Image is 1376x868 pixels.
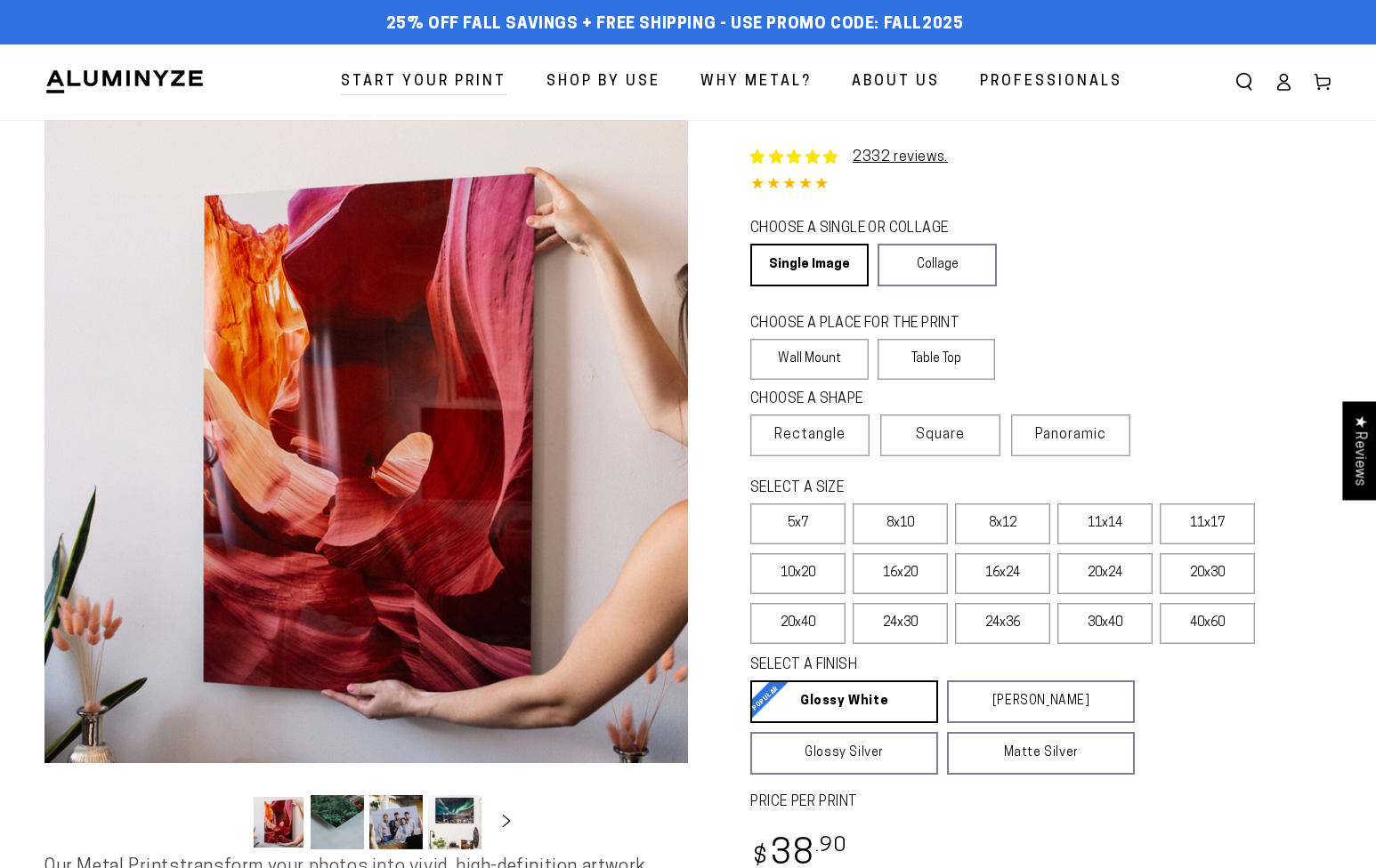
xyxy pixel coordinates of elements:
[386,15,964,35] span: 25% off FALL Savings + Free Shipping - Use Promo Code: FALL2025
[700,69,812,95] span: Why Metal?
[45,68,205,95] img: Aluminyze
[487,802,526,841] button: Slide right
[853,150,948,165] a: 2332 reviews.
[750,478,1092,499] legend: SELECT A SIZE
[750,339,869,380] label: Wall Mount
[687,59,825,106] a: Why Metal?
[947,680,1135,723] a: [PERSON_NAME]
[1160,553,1255,594] label: 20x30
[1160,603,1255,644] label: 40x60
[853,603,948,644] label: 24x30
[878,339,996,380] label: Table Top
[750,314,979,334] legend: CHOOSE A PLACE FOR THE PRINT
[750,244,869,286] a: Single Image
[967,59,1136,106] a: Professionals
[853,553,948,594] label: 16x20
[750,503,846,544] label: 5x7
[1057,553,1153,594] label: 20x24
[750,603,846,644] label: 20x40
[1057,603,1153,644] label: 30x40
[311,795,364,849] button: Load image 2 in gallery view
[207,802,247,841] button: Slide left
[955,553,1050,594] label: 16x24
[1035,428,1106,442] span: Panoramic
[750,655,1092,676] legend: SELECT A FINISH
[750,390,982,410] legend: CHOOSE A SHAPE
[533,59,674,106] a: Shop By Use
[428,795,482,849] button: Load image 4 in gallery view
[1057,503,1153,544] label: 11x14
[1160,503,1255,544] label: 11x17
[955,603,1050,644] label: 24x36
[852,69,940,95] span: About Us
[1225,62,1264,101] summary: Search our site
[750,173,1331,198] div: 4.85 out of 5.0 stars
[878,244,996,286] a: Collage
[815,836,847,856] sup: .90
[750,680,938,723] a: Glossy White
[980,69,1122,95] span: Professionals
[947,732,1135,775] a: Matte Silver
[838,59,953,106] a: About Us
[750,553,846,594] label: 10x20
[328,59,520,106] a: Start Your Print
[853,503,948,544] label: 8x10
[750,732,938,775] a: Glossy Silver
[1342,401,1376,500] div: Click to open Judge.me floating reviews tab
[45,120,688,855] media-gallery: Gallery Viewer
[774,424,846,446] span: Rectangle
[750,792,1331,813] label: PRICE PER PRINT
[916,424,965,446] span: Square
[341,69,506,95] span: Start Your Print
[252,795,305,849] button: Load image 1 in gallery view
[955,503,1050,544] label: 8x12
[369,795,423,849] button: Load image 3 in gallery view
[750,219,980,239] legend: CHOOSE A SINGLE OR COLLAGE
[546,69,660,95] span: Shop By Use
